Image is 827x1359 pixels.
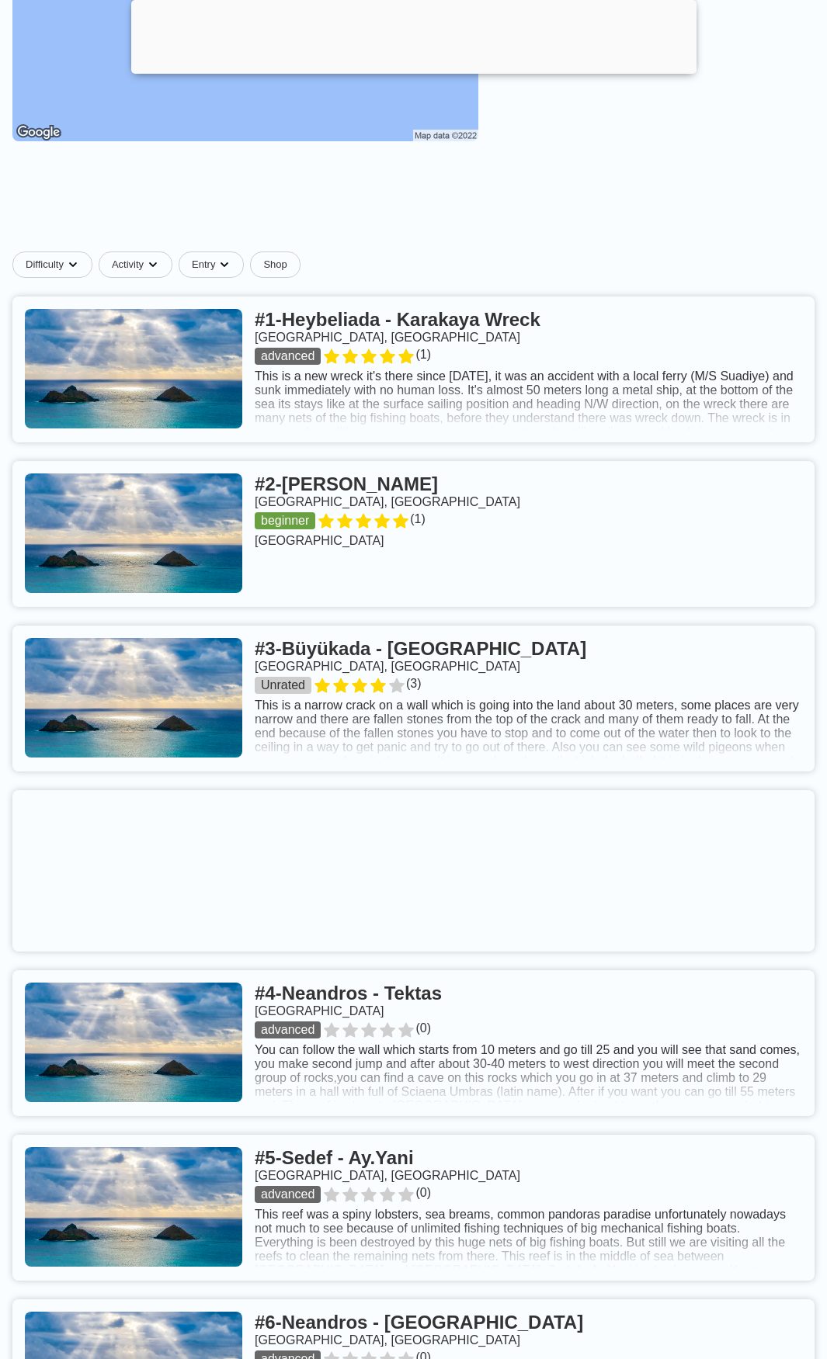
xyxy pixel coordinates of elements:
[218,258,231,271] img: dropdown caret
[25,803,703,939] iframe: Advertisement
[67,258,79,271] img: dropdown caret
[50,169,777,239] iframe: Advertisement
[12,251,99,278] button: Difficultydropdown caret
[99,251,179,278] button: Activitydropdown caret
[250,251,300,278] a: Shop
[179,251,250,278] button: Entrydropdown caret
[112,258,144,271] span: Activity
[147,258,159,271] img: dropdown caret
[26,258,64,271] span: Difficulty
[192,258,215,271] span: Entry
